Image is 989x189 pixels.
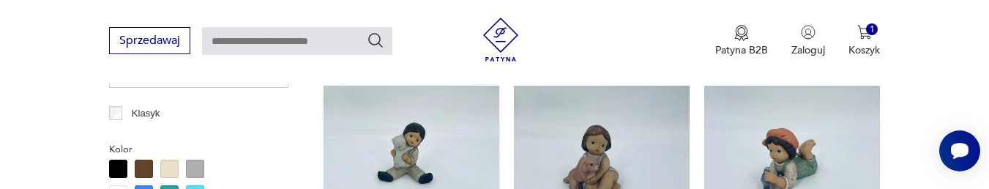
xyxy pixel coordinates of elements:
[715,25,768,57] a: Ikona medaluPatyna B2B
[857,25,872,40] img: Ikona koszyka
[715,25,768,57] button: Patyna B2B
[939,130,980,171] iframe: Smartsupp widget button
[848,43,880,57] p: Koszyk
[801,25,816,40] img: Ikonka użytkownika
[848,25,880,57] button: 1Koszyk
[109,37,190,47] a: Sprzedawaj
[791,43,825,57] p: Zaloguj
[866,23,878,36] div: 1
[367,31,384,49] button: Szukaj
[109,27,190,54] button: Sprzedawaj
[734,25,749,41] img: Ikona medalu
[132,105,160,122] p: Klasyk
[479,18,523,62] img: Patyna - sklep z meblami i dekoracjami vintage
[109,141,288,157] p: Kolor
[791,25,825,57] button: Zaloguj
[715,43,768,57] p: Patyna B2B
